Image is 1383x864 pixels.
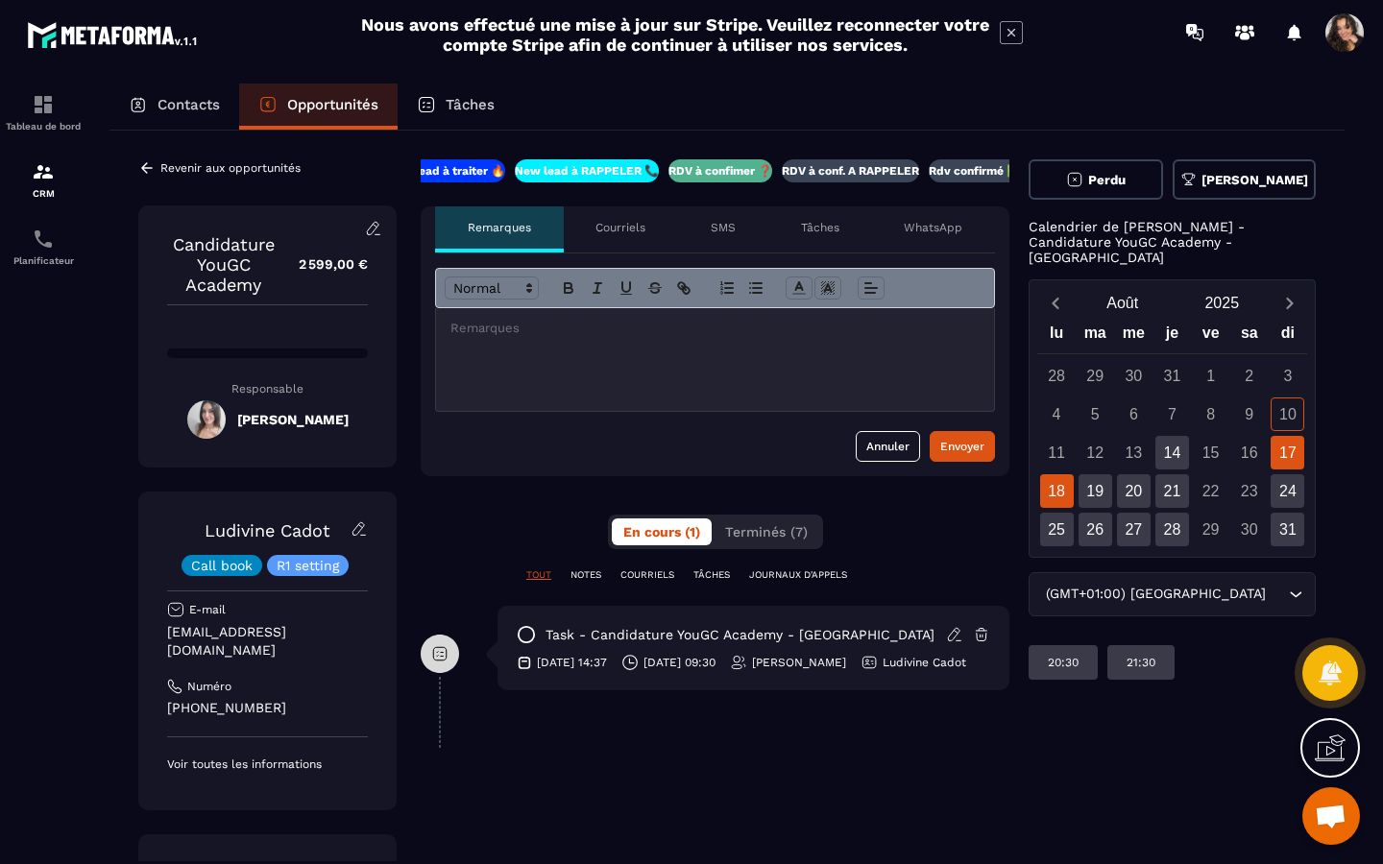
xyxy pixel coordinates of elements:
[595,220,645,235] p: Courriels
[929,163,1021,179] p: Rdv confirmé ✅
[1155,397,1189,431] div: 7
[1155,436,1189,469] div: 14
[160,161,301,175] p: Revenir aux opportunités
[32,228,55,251] img: scheduler
[1271,436,1304,469] div: 17
[1173,159,1317,200] button: [PERSON_NAME]
[904,220,962,235] p: WhatsApp
[570,568,601,582] p: NOTES
[1269,320,1307,353] div: di
[287,96,378,113] p: Opportunités
[279,246,368,283] p: 2 599,00 €
[1076,320,1114,353] div: ma
[27,17,200,52] img: logo
[1079,397,1112,431] div: 5
[468,220,531,235] p: Remarques
[1232,513,1266,546] div: 30
[189,602,226,617] p: E-mail
[5,213,82,280] a: schedulerschedulerPlanificateur
[239,84,398,130] a: Opportunités
[360,14,990,55] h2: Nous avons effectué une mise à jour sur Stripe. Veuillez reconnecter votre compte Stripe afin de ...
[749,568,847,582] p: JOURNAUX D'APPELS
[1088,173,1126,187] span: Perdu
[1194,436,1227,469] div: 15
[537,655,607,670] p: [DATE] 14:37
[1040,359,1074,393] div: 28
[1127,655,1155,670] p: 21:30
[1037,320,1307,546] div: Calendar wrapper
[167,623,368,660] p: [EMAIL_ADDRESS][DOMAIN_NAME]
[1271,474,1304,508] div: 24
[1079,359,1112,393] div: 29
[1232,359,1266,393] div: 2
[1037,359,1307,546] div: Calendar days
[1037,290,1073,316] button: Previous month
[109,84,239,130] a: Contacts
[1194,474,1227,508] div: 22
[623,524,700,540] span: En cours (1)
[446,96,495,113] p: Tâches
[1117,359,1151,393] div: 30
[1201,173,1308,187] span: [PERSON_NAME]
[526,568,551,582] p: TOUT
[1117,397,1151,431] div: 6
[1302,787,1360,845] a: Ouvrir le chat
[1192,320,1230,353] div: ve
[930,431,995,462] button: Envoyer
[1230,320,1269,353] div: sa
[167,382,368,396] p: Responsable
[386,163,505,179] p: New lead à traiter 🔥
[1048,655,1079,670] p: 20:30
[612,518,712,545] button: En cours (1)
[167,756,368,772] p: Voir toutes les informations
[191,559,253,572] p: Call book
[1079,513,1112,546] div: 26
[693,568,730,582] p: TÂCHES
[856,431,920,462] button: Annuler
[32,160,55,183] img: formation
[5,188,82,199] p: CRM
[167,234,279,295] p: Candidature YouGC Academy
[1029,159,1163,200] button: Perdu
[5,255,82,266] p: Planificateur
[711,220,736,235] p: SMS
[1040,513,1074,546] div: 25
[801,220,839,235] p: Tâches
[1155,359,1189,393] div: 31
[1232,397,1266,431] div: 9
[940,437,984,456] div: Envoyer
[668,163,772,179] p: RDV à confimer ❓
[1079,436,1112,469] div: 12
[1079,474,1112,508] div: 19
[1194,397,1227,431] div: 8
[205,520,330,540] a: Ludivine Cadot
[1272,290,1307,316] button: Next month
[1037,320,1076,353] div: lu
[546,626,934,644] p: task - Candidature YouGC Academy - [GEOGRAPHIC_DATA]
[1194,359,1227,393] div: 1
[1040,436,1074,469] div: 11
[1040,397,1074,431] div: 4
[398,84,514,130] a: Tâches
[1040,474,1074,508] div: 18
[5,146,82,213] a: formationformationCRM
[714,518,819,545] button: Terminés (7)
[752,655,846,670] p: [PERSON_NAME]
[725,524,808,540] span: Terminés (7)
[237,412,349,427] h5: [PERSON_NAME]
[883,655,966,670] p: Ludivine Cadot
[277,559,339,572] p: R1 setting
[1117,436,1151,469] div: 13
[167,699,368,717] p: [PHONE_NUMBER]
[1173,286,1273,320] button: Open years overlay
[5,121,82,132] p: Tableau de bord
[1271,359,1304,393] div: 3
[1041,584,1270,605] span: (GMT+01:00) [GEOGRAPHIC_DATA]
[1073,286,1173,320] button: Open months overlay
[1232,474,1266,508] div: 23
[1029,219,1316,265] p: Calendrier de [PERSON_NAME] - Candidature YouGC Academy - [GEOGRAPHIC_DATA]
[1155,513,1189,546] div: 28
[1232,436,1266,469] div: 16
[1117,513,1151,546] div: 27
[1152,320,1191,353] div: je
